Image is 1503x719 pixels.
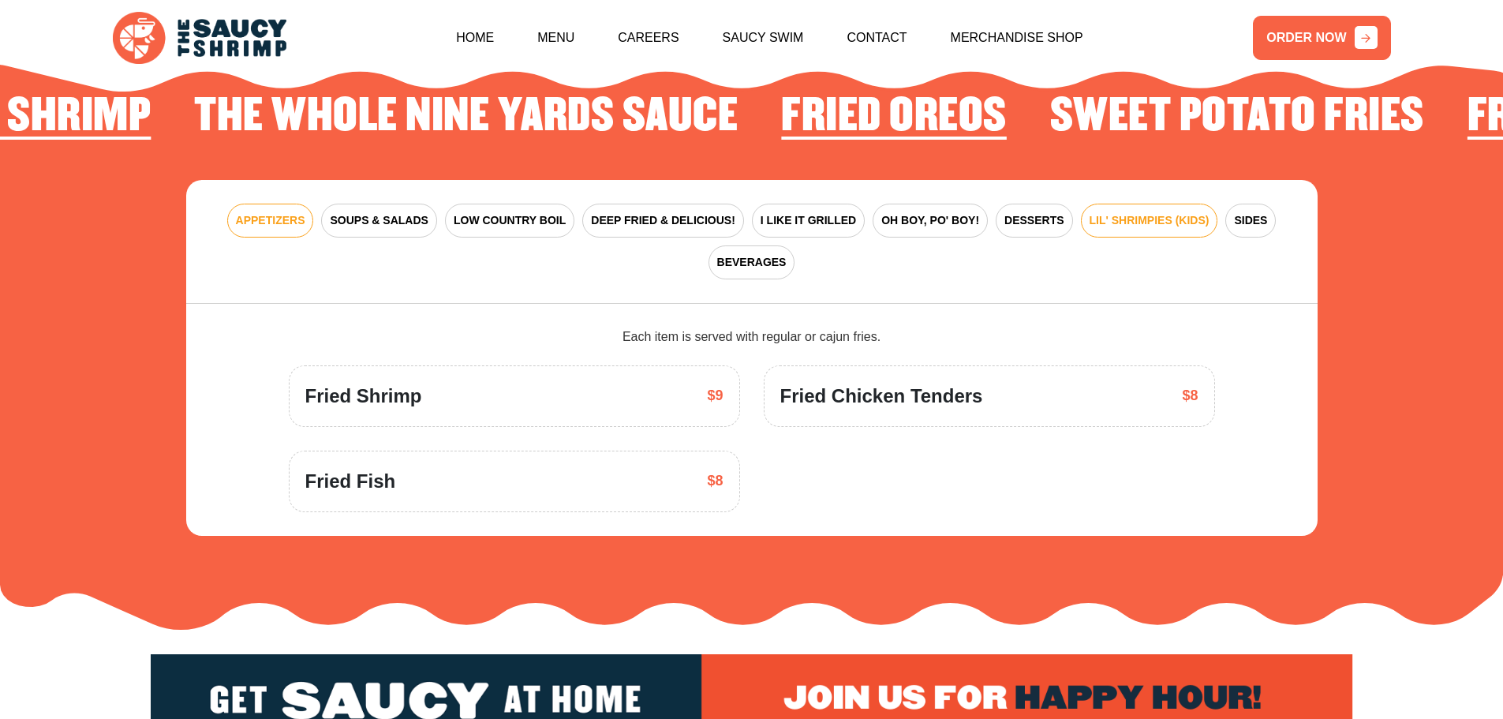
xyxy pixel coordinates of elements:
[761,212,856,229] span: I LIKE IT GRILLED
[305,467,396,496] span: Fried Fish
[873,204,988,238] button: OH BOY, PO' BOY!
[289,328,1215,346] div: Each item is served with regular or cajun fries.
[780,382,983,410] span: Fried Chicken Tenders
[194,92,738,141] h2: The Whole Nine Yards Sauce
[194,92,738,148] li: 2 of 4
[1081,204,1218,238] button: LIL' SHRIMPIES (KIDS)
[305,382,422,410] span: Fried Shrimp
[1004,212,1064,229] span: DESSERTS
[1225,204,1276,238] button: SIDES
[723,4,804,72] a: Saucy Swim
[996,204,1072,238] button: DESSERTS
[847,4,907,72] a: Contact
[1090,212,1210,229] span: LIL' SHRIMPIES (KIDS)
[330,212,428,229] span: SOUPS & SALADS
[881,212,979,229] span: OH BOY, PO' BOY!
[537,4,574,72] a: Menu
[951,4,1083,72] a: Merchandise Shop
[582,204,744,238] button: DEEP FRIED & DELICIOUS!
[236,212,305,229] span: APPETIZERS
[1182,385,1198,406] span: $8
[591,212,735,229] span: DEEP FRIED & DELICIOUS!
[445,204,574,238] button: LOW COUNTRY BOIL
[1253,16,1390,60] a: ORDER NOW
[1050,92,1424,141] h2: Sweet Potato Fries
[227,204,314,238] button: APPETIZERS
[1234,212,1267,229] span: SIDES
[752,204,865,238] button: I LIKE IT GRILLED
[781,92,1007,141] h2: Fried Oreos
[707,470,723,492] span: $8
[454,212,566,229] span: LOW COUNTRY BOIL
[456,4,494,72] a: Home
[707,385,723,406] span: $9
[1050,92,1424,148] li: 4 of 4
[113,12,286,65] img: logo
[321,204,436,238] button: SOUPS & SALADS
[709,245,795,279] button: BEVERAGES
[618,4,679,72] a: Careers
[781,92,1007,148] li: 3 of 4
[717,254,787,271] span: BEVERAGES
